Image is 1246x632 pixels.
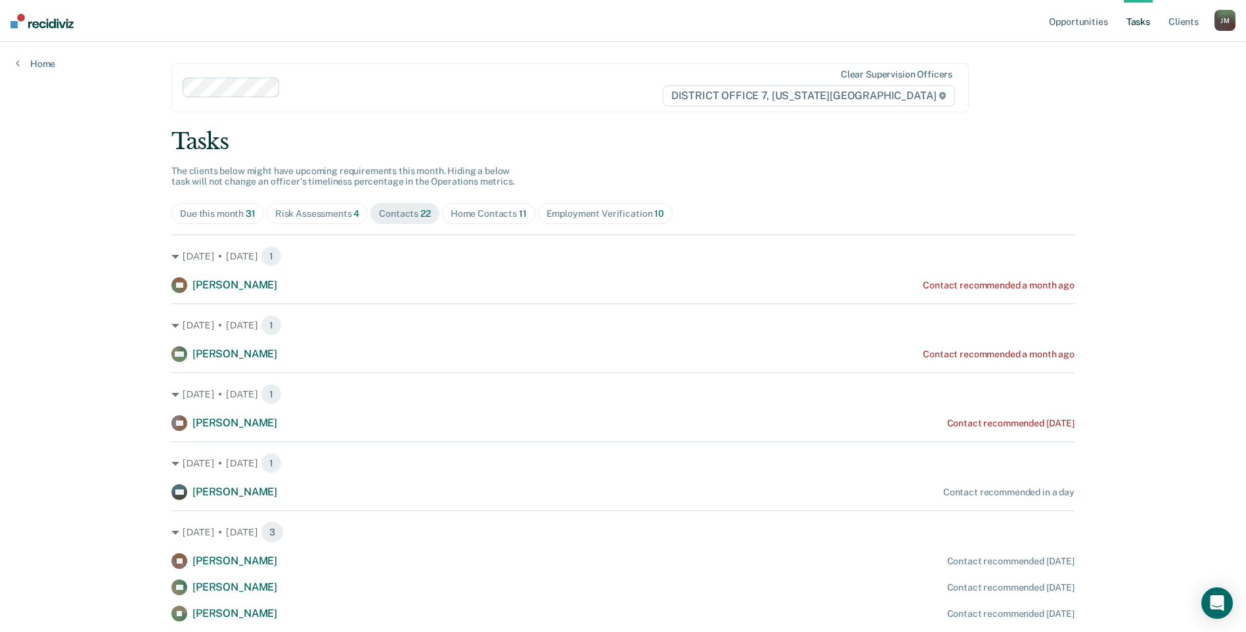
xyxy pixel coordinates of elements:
[947,418,1075,429] div: Contact recommended [DATE]
[519,208,527,219] span: 11
[261,522,284,543] span: 3
[353,208,359,219] span: 4
[192,348,277,360] span: [PERSON_NAME]
[192,279,277,291] span: [PERSON_NAME]
[1214,10,1235,31] button: JM
[923,349,1075,360] div: Contact recommended a month ago
[275,208,360,219] div: Risk Assessments
[947,608,1075,620] div: Contact recommended [DATE]
[16,58,55,70] a: Home
[663,85,955,106] span: DISTRICT OFFICE 7, [US_STATE][GEOGRAPHIC_DATA]
[192,554,277,567] span: [PERSON_NAME]
[379,208,431,219] div: Contacts
[420,208,431,219] span: 22
[261,246,282,267] span: 1
[654,208,664,219] span: 10
[171,522,1075,543] div: [DATE] • [DATE] 3
[947,582,1075,593] div: Contact recommended [DATE]
[180,208,256,219] div: Due this month
[11,14,74,28] img: Recidiviz
[261,384,282,405] span: 1
[451,208,527,219] div: Home Contacts
[841,69,952,80] div: Clear supervision officers
[947,556,1075,567] div: Contact recommended [DATE]
[192,581,277,593] span: [PERSON_NAME]
[261,453,282,474] span: 1
[246,208,256,219] span: 31
[171,384,1075,405] div: [DATE] • [DATE] 1
[192,417,277,429] span: [PERSON_NAME]
[171,166,515,187] span: The clients below might have upcoming requirements this month. Hiding a below task will not chang...
[1201,587,1233,619] div: Open Intercom Messenger
[546,208,664,219] div: Employment Verification
[171,246,1075,267] div: [DATE] • [DATE] 1
[943,487,1075,498] div: Contact recommended in a day
[171,128,1075,155] div: Tasks
[171,453,1075,474] div: [DATE] • [DATE] 1
[192,607,277,620] span: [PERSON_NAME]
[923,280,1075,291] div: Contact recommended a month ago
[171,315,1075,336] div: [DATE] • [DATE] 1
[192,485,277,498] span: [PERSON_NAME]
[1214,10,1235,31] div: J M
[261,315,282,336] span: 1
